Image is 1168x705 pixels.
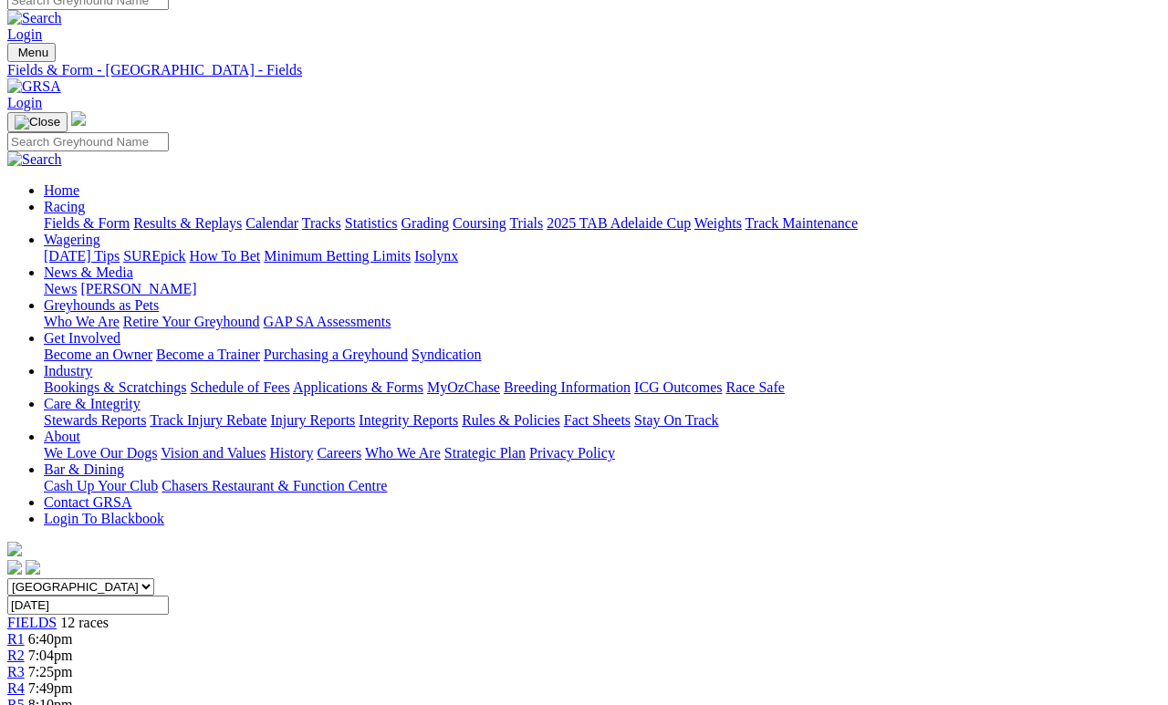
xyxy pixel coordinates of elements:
div: Greyhounds as Pets [44,314,1161,330]
a: Statistics [345,215,398,231]
a: Bar & Dining [44,461,124,477]
a: Greyhounds as Pets [44,297,159,313]
a: History [269,445,313,461]
div: Get Involved [44,347,1161,363]
img: GRSA [7,78,61,95]
a: Contact GRSA [44,494,131,510]
a: Track Injury Rebate [150,412,266,428]
a: R4 [7,680,25,696]
a: Rules & Policies [462,412,560,428]
a: Strategic Plan [444,445,526,461]
span: 12 races [60,615,109,630]
img: Search [7,151,62,168]
a: How To Bet [190,248,261,264]
a: Login [7,95,42,110]
a: [PERSON_NAME] [80,281,196,296]
a: Careers [317,445,361,461]
a: Fields & Form [44,215,130,231]
span: 7:25pm [28,664,73,679]
span: Menu [18,46,48,59]
a: Login To Blackbook [44,511,164,526]
a: Login [7,26,42,42]
a: Fact Sheets [564,412,631,428]
a: Track Maintenance [746,215,858,231]
a: Bookings & Scratchings [44,379,186,395]
a: Calendar [245,215,298,231]
a: Syndication [412,347,481,362]
a: SUREpick [123,248,185,264]
div: Bar & Dining [44,478,1161,494]
a: Minimum Betting Limits [264,248,411,264]
a: Injury Reports [270,412,355,428]
a: Racing [44,199,85,214]
a: Coursing [453,215,506,231]
a: Wagering [44,232,100,247]
a: Industry [44,363,92,378]
input: Select date [7,596,169,615]
a: Isolynx [414,248,458,264]
span: 7:04pm [28,648,73,663]
a: Weights [694,215,742,231]
a: GAP SA Assessments [264,314,391,329]
a: Race Safe [725,379,784,395]
a: Care & Integrity [44,396,141,411]
a: Privacy Policy [529,445,615,461]
a: Stewards Reports [44,412,146,428]
a: Vision and Values [161,445,266,461]
a: R1 [7,631,25,647]
div: Racing [44,215,1161,232]
img: Close [15,115,60,130]
div: Wagering [44,248,1161,264]
a: Results & Replays [133,215,242,231]
a: Purchasing a Greyhound [264,347,408,362]
a: Stay On Track [634,412,718,428]
img: logo-grsa-white.png [7,542,22,556]
a: Schedule of Fees [190,379,289,395]
a: Grading [401,215,449,231]
a: Breeding Information [504,379,631,395]
a: [DATE] Tips [44,248,120,264]
div: Industry [44,379,1161,396]
a: Home [44,182,79,198]
div: News & Media [44,281,1161,297]
img: logo-grsa-white.png [71,111,86,126]
a: Chasers Restaurant & Function Centre [162,478,387,493]
a: 2025 TAB Adelaide Cup [547,215,691,231]
a: About [44,429,80,444]
a: Who We Are [365,445,441,461]
a: Who We Are [44,314,120,329]
span: 7:49pm [28,680,73,696]
span: 6:40pm [28,631,73,647]
div: Care & Integrity [44,412,1161,429]
a: Trials [509,215,543,231]
img: Search [7,10,62,26]
img: facebook.svg [7,560,22,575]
a: FIELDS [7,615,57,630]
a: MyOzChase [427,379,500,395]
button: Toggle navigation [7,43,56,62]
a: Tracks [302,215,341,231]
a: We Love Our Dogs [44,445,157,461]
a: News [44,281,77,296]
a: News & Media [44,264,133,280]
a: R2 [7,648,25,663]
img: twitter.svg [26,560,40,575]
a: Integrity Reports [359,412,458,428]
input: Search [7,132,169,151]
a: ICG Outcomes [634,379,722,395]
a: R3 [7,664,25,679]
a: Applications & Forms [293,379,423,395]
a: Become a Trainer [156,347,260,362]
a: Become an Owner [44,347,152,362]
a: Cash Up Your Club [44,478,158,493]
div: About [44,445,1161,461]
a: Fields & Form - [GEOGRAPHIC_DATA] - Fields [7,62,1161,78]
a: Get Involved [44,330,120,346]
button: Toggle navigation [7,112,68,132]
